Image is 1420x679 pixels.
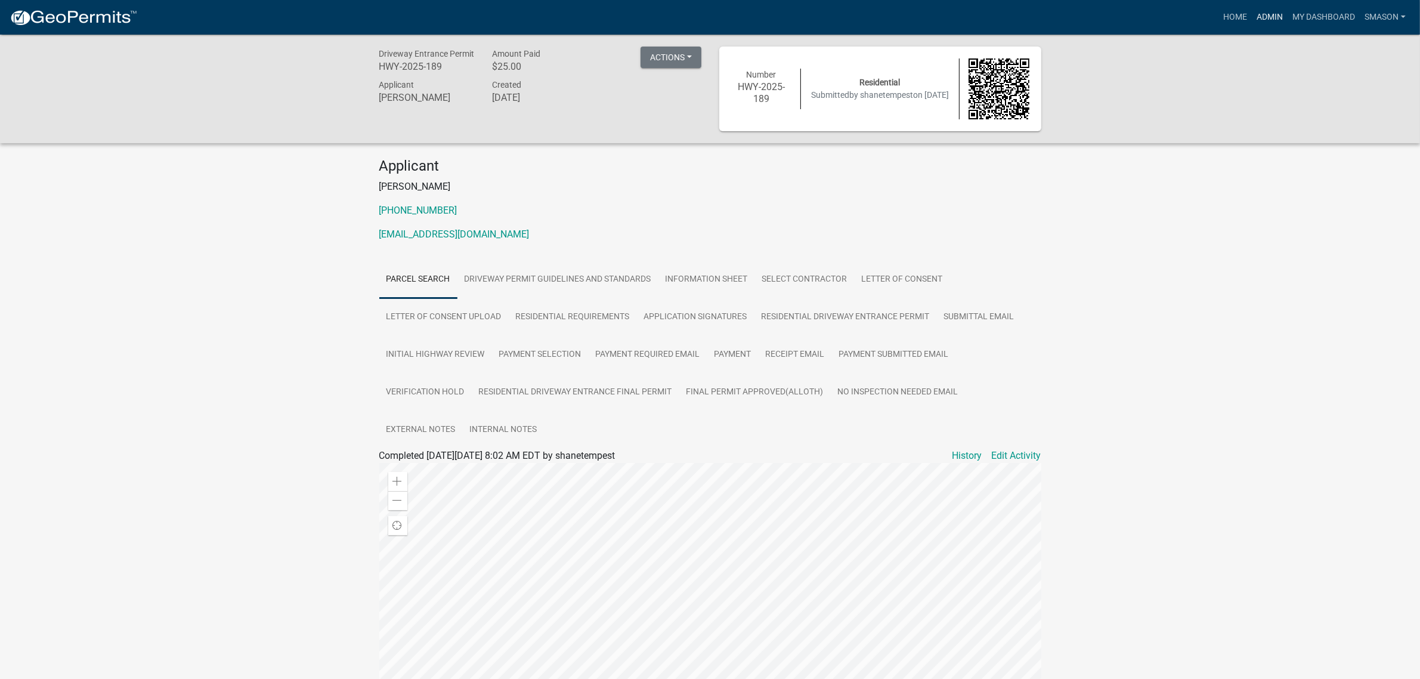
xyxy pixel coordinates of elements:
a: Application Signatures [637,298,754,337]
div: Zoom in [388,472,407,491]
a: Residential Driveway Entrance Final Permit [472,374,679,412]
a: External Notes [379,411,463,449]
a: Smason [1360,6,1410,29]
a: Payment Required Email [589,336,707,374]
a: Receipt Email [759,336,832,374]
span: Number [746,70,776,79]
a: Letter of Consent Upload [379,298,509,337]
a: Edit Activity [992,449,1041,463]
a: Parcel search [379,261,457,299]
a: Submittal Email [937,298,1022,337]
h6: [DATE] [492,92,587,103]
a: Driveway Permit Guidelines and Standards [457,261,658,299]
div: Find my location [388,516,407,535]
a: [EMAIL_ADDRESS][DOMAIN_NAME] [379,229,530,240]
a: Residential Driveway Entrance Permit [754,298,937,337]
a: Home [1218,6,1252,29]
h6: HWY-2025-189 [379,61,475,72]
span: Completed [DATE][DATE] 8:02 AM EDT by shanetempest [379,450,615,461]
a: My Dashboard [1288,6,1360,29]
a: Residential Requirements [509,298,637,337]
span: Residential [860,78,901,87]
span: Driveway Entrance Permit [379,49,475,58]
a: No Inspection Needed Email [831,374,966,412]
span: Applicant [379,80,414,89]
a: Select contractor [755,261,855,299]
a: Verification Hold [379,374,472,412]
a: Internal Notes [463,411,545,449]
a: History [952,449,982,463]
span: Amount Paid [492,49,540,58]
p: [PERSON_NAME] [379,180,1041,194]
a: Payment [707,336,759,374]
a: Payment Selection [492,336,589,374]
a: [PHONE_NUMBER] [379,205,457,216]
a: Payment Submitted Email [832,336,956,374]
span: by shanetempest [849,90,913,100]
h6: [PERSON_NAME] [379,92,475,103]
img: QR code [969,58,1029,119]
span: Submitted on [DATE] [811,90,949,100]
a: Initial Highway Review [379,336,492,374]
a: Letter Of Consent [855,261,950,299]
h6: $25.00 [492,61,587,72]
a: Admin [1252,6,1288,29]
a: Final Permit Approved(AllOth) [679,374,831,412]
span: Created [492,80,521,89]
h4: Applicant [379,158,1041,175]
h6: HWY-2025-189 [731,81,792,104]
button: Actions [641,47,701,68]
div: Zoom out [388,491,407,510]
a: Information Sheet [658,261,755,299]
